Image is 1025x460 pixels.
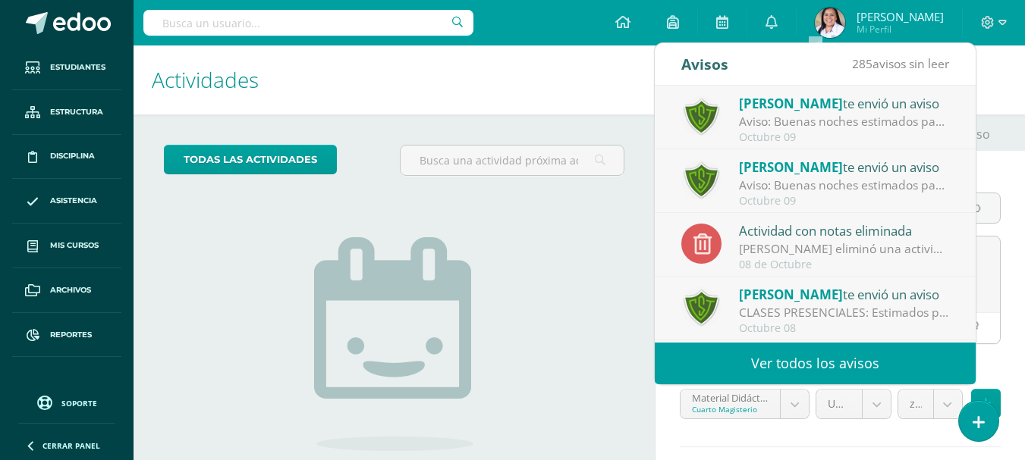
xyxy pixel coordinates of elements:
span: [PERSON_NAME] [739,158,843,176]
a: Disciplina [12,135,121,180]
img: c7e4502288b633c389763cda5c4117dc.png [681,287,722,327]
span: avisos sin leer [852,55,949,72]
div: Aviso: Buenas noches estimados padres de familia, debido a las lluvias de hoy por la tarde, si su... [739,113,950,130]
a: Reportes [12,313,121,358]
div: [PERSON_NAME] eliminó una actividad en Educación Física A PÁRVULOS 1 Preprimaria [739,240,950,258]
a: Archivos [12,268,121,313]
a: Unidad 4 [816,390,891,418]
div: te envió un aviso [739,93,950,113]
span: [PERSON_NAME] [739,286,843,303]
span: Estudiantes [50,61,105,74]
input: Busca una actividad próxima aquí... [401,146,623,175]
span: [PERSON_NAME] [739,95,843,112]
span: Mis cursos [50,239,99,252]
a: Mis cursos [12,224,121,268]
a: Asistencia [12,179,121,224]
span: Disciplina [50,150,95,162]
img: e6ffc2c23759ff52a2fc79f3412619e3.png [815,8,845,38]
h1: Actividades [152,45,637,114]
div: Actividad con notas eliminada [739,221,950,240]
div: Octubre 09 [739,195,950,208]
a: Estudiantes [12,45,121,90]
a: Estructura [12,90,121,135]
input: Busca un usuario... [143,10,473,36]
img: 6f5ff69043559128dc4baf9e9c0f15a0.png [681,96,722,136]
div: Material Didáctico 'A' [692,390,769,404]
span: Cerrar panel [42,440,100,451]
div: 08 de Octubre [739,258,950,271]
div: Cuarto Magisterio [692,404,769,415]
img: 6f5ff69043559128dc4baf9e9c0f15a0.png [681,160,722,200]
img: no_activities.png [314,237,473,451]
span: Estructura [50,106,103,118]
span: Mi Perfil [857,23,944,36]
a: Material Didáctico 'A'Cuarto Magisterio [681,390,810,418]
div: CLASES PRESENCIALES: Estimados padres de familia: Les informamos que el Comité de Riesgo Escolar ... [739,304,950,321]
div: Aviso: Buenas noches estimados padres de familia, debido a las lluvias de hoy por la tarde, si su... [739,177,950,194]
a: Soporte [18,392,115,412]
span: Reportes [50,329,92,341]
span: [PERSON_NAME] [857,9,944,24]
div: Avisos [681,43,728,85]
div: te envió un aviso [739,157,950,177]
span: Asistencia [50,195,97,207]
span: zona (100.0%) [910,390,922,418]
a: todas las Actividades [164,145,337,174]
span: Soporte [61,398,97,408]
span: Unidad 4 [828,390,850,418]
div: Octubre 09 [739,131,950,144]
div: Octubre 08 [739,322,950,335]
a: Ver todos los avisos [655,343,976,384]
a: zona (100.0%) [898,390,962,418]
span: 285 [852,55,873,72]
span: Archivos [50,284,91,296]
div: te envió un aviso [739,284,950,304]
